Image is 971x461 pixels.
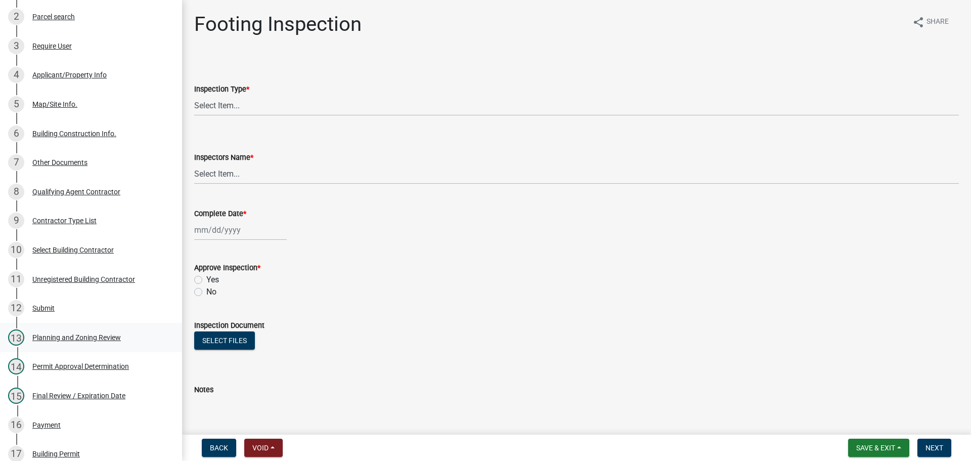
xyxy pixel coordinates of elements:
[32,276,135,283] div: Unregistered Building Contractor
[194,154,253,161] label: Inspectors Name
[856,444,895,452] span: Save & Exit
[8,184,24,200] div: 8
[244,439,283,457] button: Void
[194,220,287,240] input: mm/dd/yyyy
[194,265,260,272] label: Approve Inspection
[8,38,24,54] div: 3
[8,154,24,171] div: 7
[32,422,61,429] div: Payment
[32,43,72,50] div: Require User
[904,12,957,32] button: shareShare
[8,417,24,433] div: 16
[194,387,213,394] label: Notes
[210,444,228,452] span: Back
[917,439,951,457] button: Next
[8,300,24,316] div: 12
[202,439,236,457] button: Back
[32,71,107,78] div: Applicant/Property Info
[8,9,24,25] div: 2
[925,444,943,452] span: Next
[912,16,924,28] i: share
[32,305,55,312] div: Submit
[8,125,24,142] div: 6
[32,130,116,137] div: Building Construction Info.
[8,358,24,374] div: 14
[32,450,80,457] div: Building Permit
[32,392,125,399] div: Final Review / Expiration Date
[194,86,249,93] label: Inspection Type
[8,242,24,258] div: 10
[252,444,269,452] span: Void
[8,67,24,83] div: 4
[848,439,909,457] button: Save & Exit
[32,159,87,166] div: Other Documents
[32,246,114,254] div: Select Building Contractor
[32,334,121,341] div: Planning and Zoning Review
[206,274,219,286] label: Yes
[194,322,264,329] label: Inspection Document
[32,217,97,224] div: Contractor Type List
[194,331,255,350] button: Select files
[8,271,24,287] div: 11
[194,211,246,218] label: Complete Date
[8,329,24,346] div: 13
[8,388,24,404] div: 15
[194,12,362,36] h1: Footing Inspection
[8,213,24,229] div: 9
[32,13,75,20] div: Parcel search
[8,96,24,112] div: 5
[926,16,949,28] span: Share
[32,101,77,108] div: Map/Site Info.
[206,286,216,298] label: No
[32,363,129,370] div: Permit Approval Determination
[32,188,120,195] div: Qualifying Agent Contractor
